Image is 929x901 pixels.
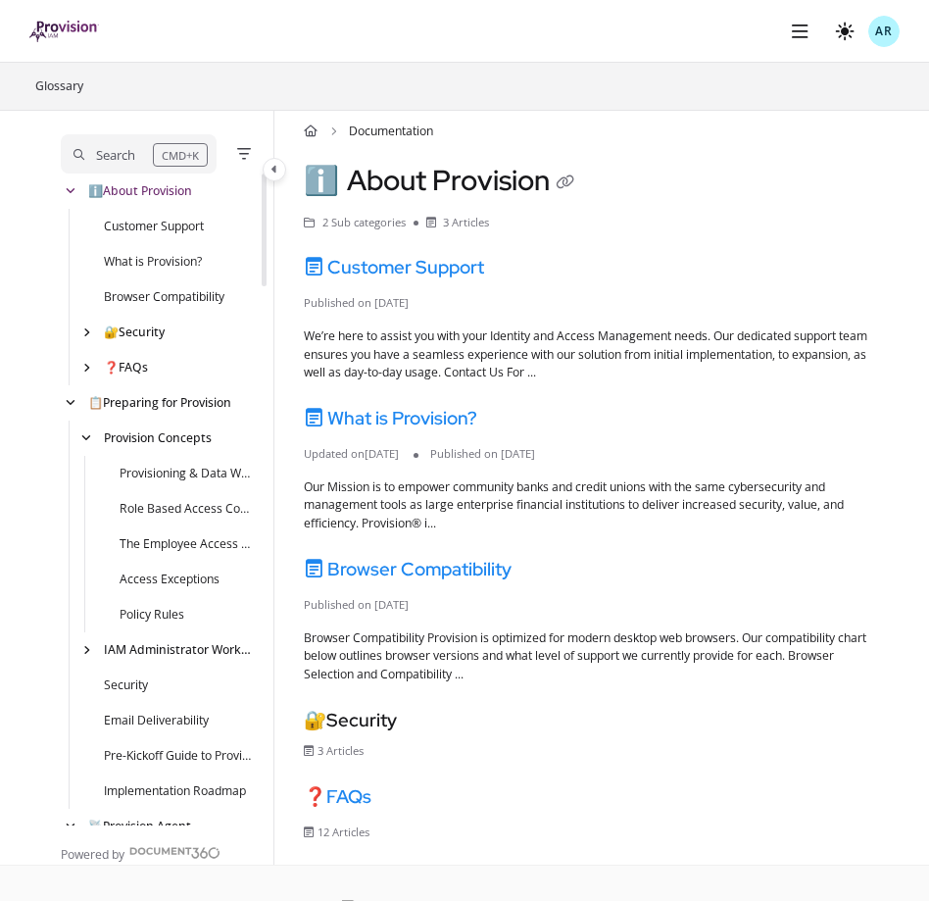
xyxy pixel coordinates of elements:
a: About Provision [88,182,192,201]
li: 3 Articles [414,214,490,230]
a: FAQs [104,359,148,377]
a: What is Provision? [304,406,477,430]
a: Powered by Document360 - opens in a new tab [61,840,220,865]
a: Security [104,676,148,695]
span: ❓ [104,359,119,375]
span: Security [304,707,870,734]
div: arrow [76,429,96,446]
a: Home [304,123,318,141]
a: Provisioning & Data Workflow [120,465,255,483]
a: ❓FAQs [304,784,371,809]
button: Show menu [784,16,815,47]
img: Document360 [129,847,220,859]
span: 📡 [88,818,103,834]
button: Category toggle [263,158,286,181]
a: Access Exceptions [120,571,220,589]
li: 12 Articles [304,825,384,841]
li: Published on [DATE] [304,597,423,614]
a: What is Provision? [104,253,202,272]
div: CMD+K [153,143,208,167]
a: Project logo [29,21,99,42]
li: Updated on [DATE] [304,446,414,463]
button: Copy link of About Provision [550,168,581,199]
div: Browser Compatibility Provision is optimized for modern desktop web browsers. Our compatibility c... [304,629,870,683]
a: Glossary [33,75,85,98]
div: arrow [61,818,80,834]
div: arrow [61,394,80,411]
a: Role Based Access Control (RBAC) [120,500,255,519]
span: AR [875,23,893,41]
div: Search [96,144,135,166]
button: Search [61,134,217,174]
button: Theme options [830,16,861,47]
span: ❓ [304,784,326,809]
a: Provision Concepts [104,429,212,448]
span: 🔐 [104,324,119,340]
button: AR [868,16,900,47]
span: Powered by [61,846,124,865]
a: Security [104,324,165,342]
li: Published on [DATE] [414,446,550,463]
div: arrow [76,641,96,658]
a: Policy Rules [120,606,184,625]
a: Browser Compatibility [304,557,512,581]
span: ℹ️ [88,182,103,199]
div: We’re here to assist you with your Identity and Access Management needs. Our dedicated support te... [304,327,870,381]
li: 3 Articles [304,743,378,760]
span: 🔐 [304,708,326,732]
div: arrow [76,359,96,375]
a: Browser Compatibility [104,288,224,307]
span: 📋 [88,394,103,411]
div: arrow [61,182,80,199]
button: Filter [232,142,256,166]
div: arrow [76,324,96,340]
img: brand logo [29,21,99,42]
h1: About Provision [304,164,581,199]
li: Published on [DATE] [304,295,423,312]
div: Our Mission is to empower community banks and credit unions with the same cybersecurity and manag... [304,478,870,532]
a: IAM Administrator Workflows [104,641,255,660]
span: ℹ️ [304,162,339,199]
a: Customer Support [304,255,484,279]
a: Customer Support [104,218,204,236]
a: Pre-Kickoff Guide to Provision Implementation [104,747,255,766]
a: Provision Agent [88,818,191,836]
a: Implementation Roadmap [104,782,246,801]
a: Preparing for Provision [88,394,231,413]
a: Email Deliverability [104,712,209,730]
a: The Employee Access Lifecycle [120,535,255,554]
span: Documentation [349,123,433,141]
li: 2 Sub categories [304,214,414,230]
